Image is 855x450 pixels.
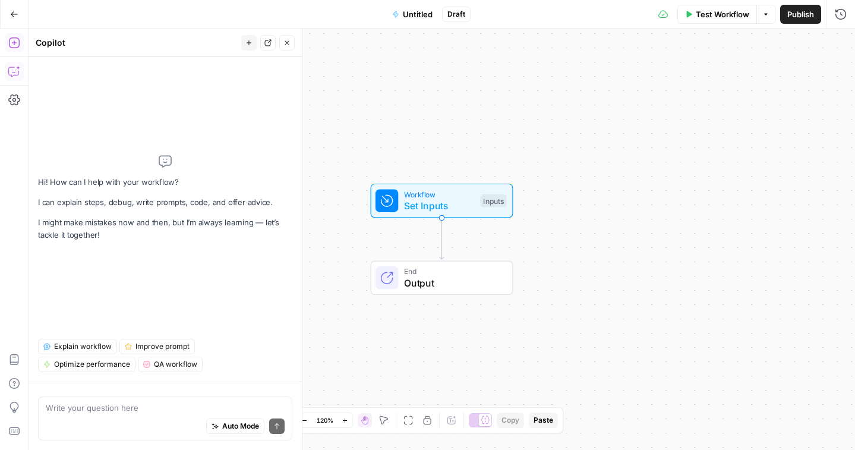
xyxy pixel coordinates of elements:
span: Auto Mode [222,421,259,432]
button: QA workflow [138,357,203,372]
div: EndOutput [332,261,553,295]
span: Draft [447,9,465,20]
span: Explain workflow [54,341,112,352]
button: Auto Mode [206,418,264,434]
button: Test Workflow [677,5,756,24]
g: Edge from start to end [440,218,444,260]
p: I might make mistakes now and then, but I’m always learning — let’s tackle it together! [38,216,292,241]
p: I can explain steps, debug, write prompts, code, and offer advice. [38,196,292,209]
span: Improve prompt [135,341,190,352]
div: WorkflowSet InputsInputs [332,184,553,218]
span: Untitled [403,8,433,20]
span: Paste [534,415,553,426]
button: Explain workflow [38,339,117,354]
span: Copy [501,415,519,426]
span: Workflow [404,188,475,200]
p: Hi! How can I help with your workflow? [38,176,292,188]
span: Output [404,276,501,290]
span: 120% [317,416,333,425]
button: Copy [497,413,524,428]
span: Test Workflow [696,8,749,20]
button: Publish [780,5,821,24]
button: Untitled [385,5,440,24]
span: Publish [787,8,814,20]
div: Copilot [36,37,238,49]
div: Inputs [480,194,506,207]
span: End [404,266,501,277]
button: Improve prompt [119,339,195,354]
span: QA workflow [154,359,197,370]
button: Optimize performance [38,357,135,372]
span: Set Inputs [404,199,475,213]
button: Paste [529,413,558,428]
span: Optimize performance [54,359,130,370]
